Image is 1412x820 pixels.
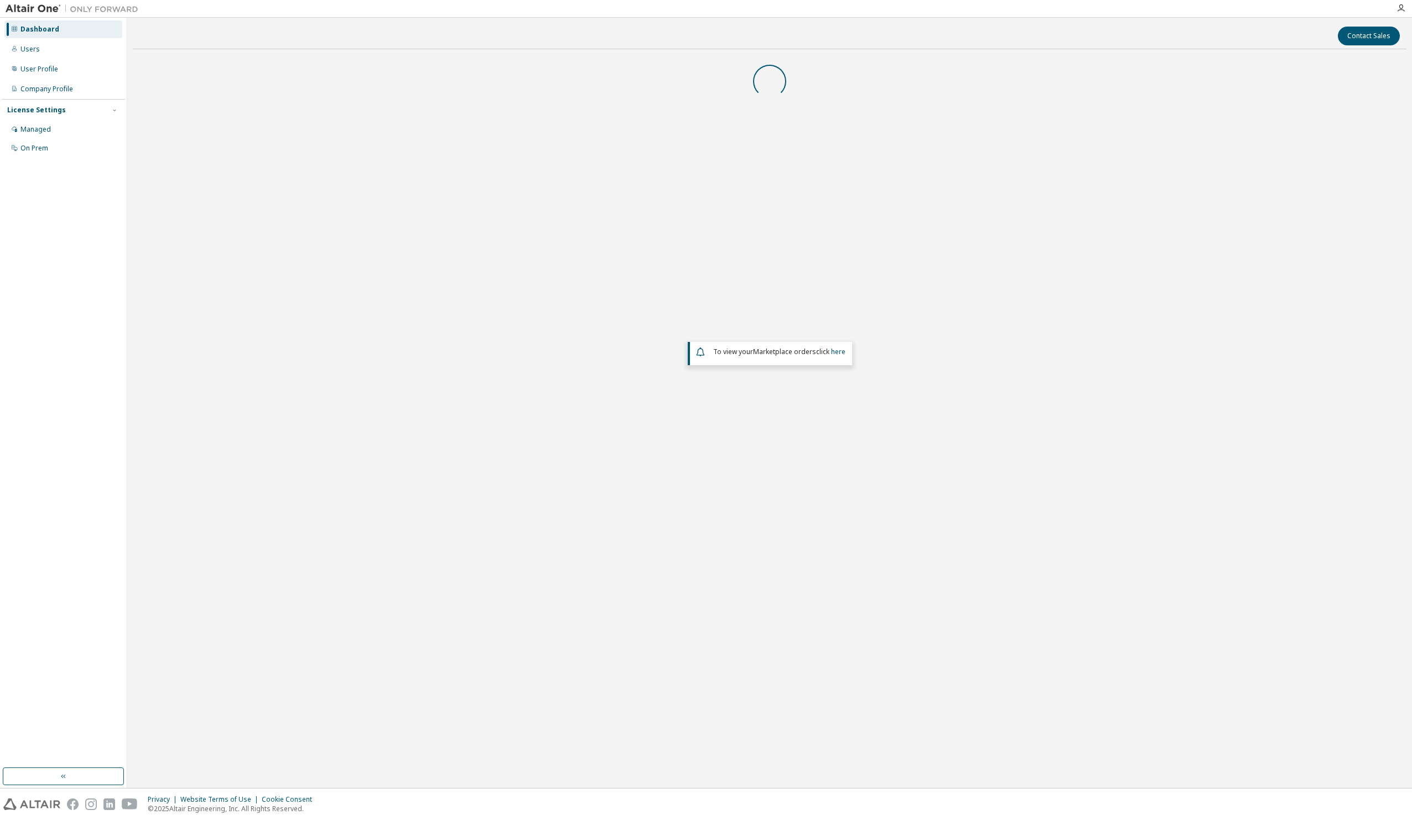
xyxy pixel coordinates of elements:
div: License Settings [7,106,66,115]
div: Managed [20,125,51,134]
img: Altair One [6,3,144,14]
div: Users [20,45,40,54]
img: facebook.svg [67,798,79,810]
p: © 2025 Altair Engineering, Inc. All Rights Reserved. [148,804,319,813]
img: youtube.svg [122,798,138,810]
a: here [831,347,845,356]
img: linkedin.svg [103,798,115,810]
div: Company Profile [20,85,73,94]
img: instagram.svg [85,798,97,810]
div: User Profile [20,65,58,74]
button: Contact Sales [1338,27,1400,45]
div: Privacy [148,795,180,804]
span: To view your click [713,347,845,356]
div: Website Terms of Use [180,795,262,804]
img: altair_logo.svg [3,798,60,810]
div: Cookie Consent [262,795,319,804]
em: Marketplace orders [753,347,816,356]
div: On Prem [20,144,48,153]
div: Dashboard [20,25,59,34]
